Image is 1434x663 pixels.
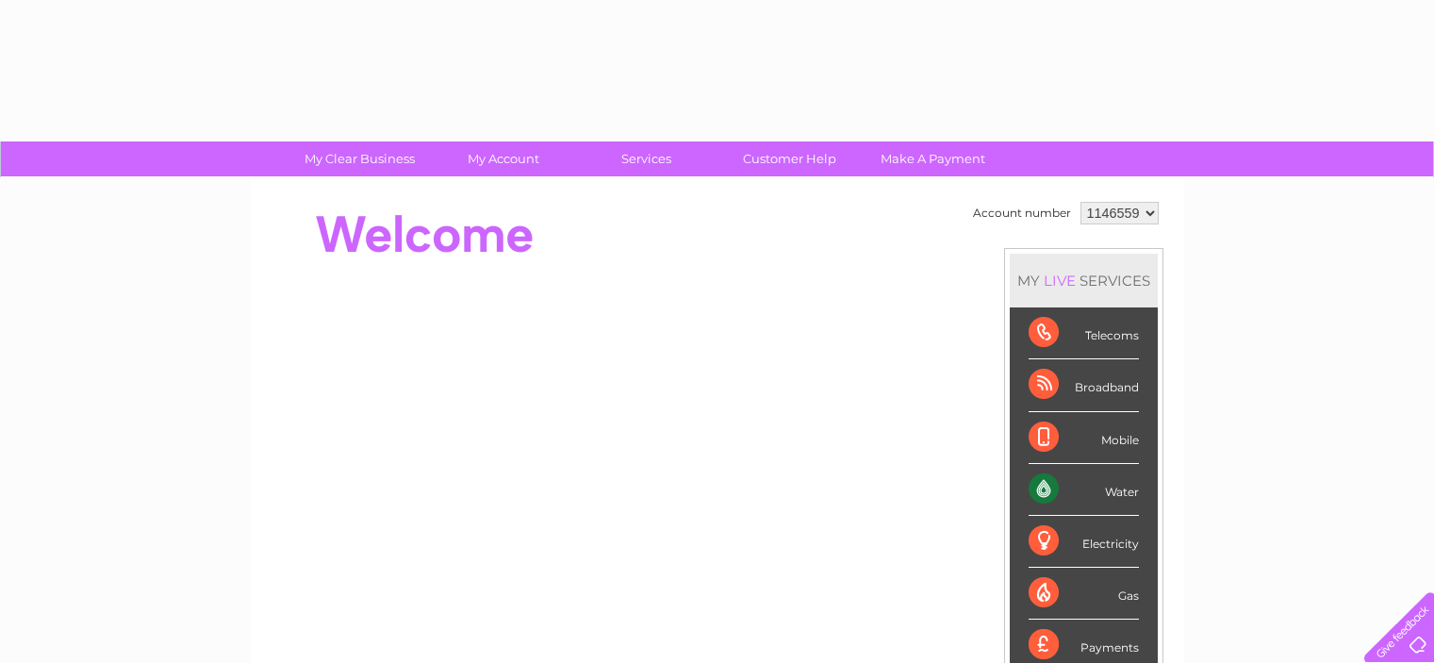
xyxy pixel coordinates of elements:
div: Water [1029,464,1139,516]
a: My Account [425,141,581,176]
a: Services [569,141,724,176]
div: Gas [1029,568,1139,620]
a: My Clear Business [282,141,437,176]
div: Telecoms [1029,307,1139,359]
div: Broadband [1029,359,1139,411]
div: MY SERVICES [1010,254,1158,307]
a: Make A Payment [855,141,1011,176]
div: Electricity [1029,516,1139,568]
a: Customer Help [712,141,867,176]
td: Account number [968,197,1076,229]
div: LIVE [1040,272,1080,290]
div: Mobile [1029,412,1139,464]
